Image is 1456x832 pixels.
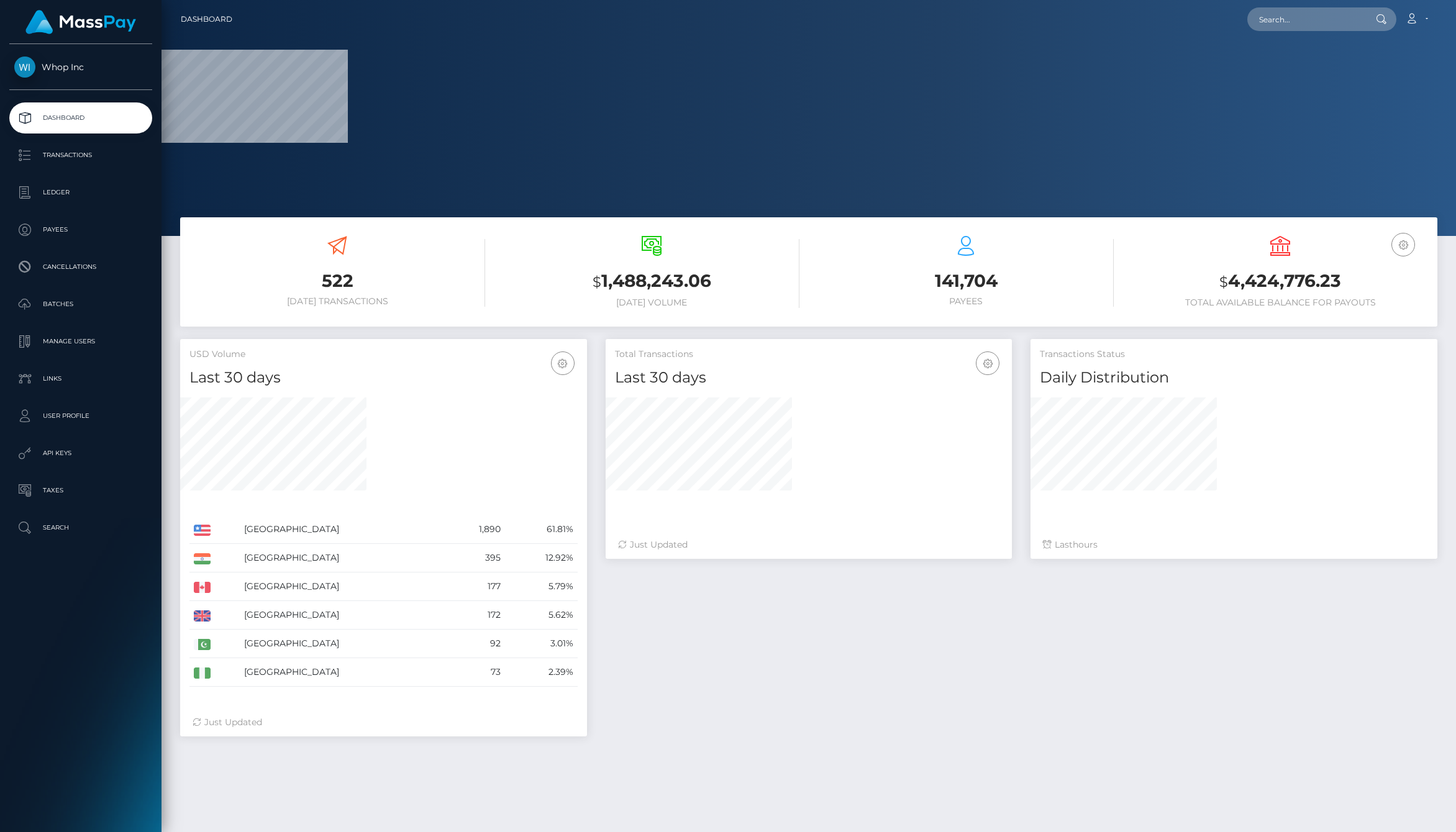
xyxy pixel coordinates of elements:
[14,146,147,165] p: Transactions
[194,553,211,564] img: IN.png
[14,183,147,202] p: Ledger
[445,630,505,658] td: 92
[1040,367,1428,389] h4: Daily Distribution
[445,544,505,572] td: 395
[615,348,1003,361] h5: Total Transactions
[240,601,445,630] td: [GEOGRAPHIC_DATA]
[194,639,211,650] img: PK.png
[14,332,147,351] p: Manage Users
[593,273,601,291] small: $
[194,610,211,622] img: GB.png
[1219,273,1228,291] small: $
[445,515,505,544] td: 1,890
[9,438,152,469] a: API Keys
[445,601,505,630] td: 172
[9,214,152,245] a: Payees
[9,140,152,171] a: Transactions
[9,475,152,506] a: Taxes
[14,481,147,500] p: Taxes
[504,297,799,308] h6: [DATE] Volume
[1040,348,1428,361] h5: Transactions Status
[505,544,578,572] td: 12.92%
[445,572,505,601] td: 177
[1132,269,1428,294] h3: 4,424,776.23
[194,667,211,679] img: NG.png
[505,658,578,687] td: 2.39%
[14,295,147,314] p: Batches
[240,658,445,687] td: [GEOGRAPHIC_DATA]
[14,109,147,127] p: Dashboard
[9,61,152,73] span: Whop Inc
[9,177,152,208] a: Ledger
[9,251,152,283] a: Cancellations
[14,258,147,276] p: Cancellations
[189,348,578,361] h5: USD Volume
[9,289,152,320] a: Batches
[25,10,136,34] img: MassPay Logo
[193,716,575,729] div: Just Updated
[14,57,35,78] img: Whop Inc
[445,658,505,687] td: 73
[9,512,152,543] a: Search
[240,572,445,601] td: [GEOGRAPHIC_DATA]
[189,269,485,293] h3: 522
[9,363,152,394] a: Links
[14,407,147,425] p: User Profile
[189,296,485,307] h6: [DATE] Transactions
[818,296,1114,307] h6: Payees
[818,269,1114,293] h3: 141,704
[240,515,445,544] td: [GEOGRAPHIC_DATA]
[504,269,799,294] h3: 1,488,243.06
[9,326,152,357] a: Manage Users
[9,400,152,432] a: User Profile
[194,582,211,593] img: CA.png
[14,518,147,537] p: Search
[240,630,445,658] td: [GEOGRAPHIC_DATA]
[194,525,211,536] img: US.png
[505,515,578,544] td: 61.81%
[189,367,578,389] h4: Last 30 days
[505,601,578,630] td: 5.62%
[1247,7,1364,31] input: Search...
[505,630,578,658] td: 3.01%
[14,369,147,388] p: Links
[9,102,152,133] a: Dashboard
[505,572,578,601] td: 5.79%
[181,6,232,32] a: Dashboard
[615,367,1003,389] h4: Last 30 days
[240,544,445,572] td: [GEOGRAPHIC_DATA]
[1132,297,1428,308] h6: Total Available Balance for Payouts
[14,444,147,463] p: API Keys
[1043,538,1425,551] div: Last hours
[618,538,1000,551] div: Just Updated
[14,220,147,239] p: Payees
